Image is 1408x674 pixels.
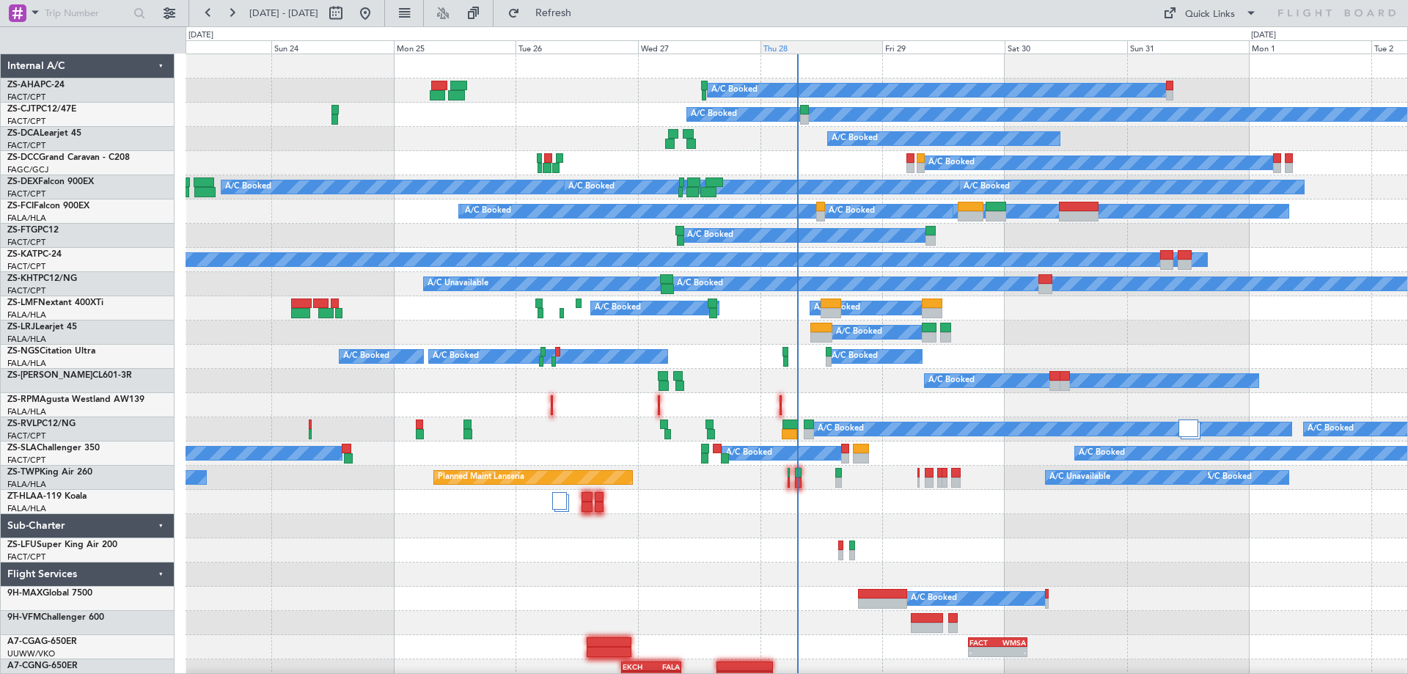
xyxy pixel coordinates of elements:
a: ZS-NGSCitation Ultra [7,347,95,356]
a: FACT/CPT [7,455,45,466]
span: Refresh [523,8,584,18]
div: A/C Booked [343,345,389,367]
a: ZS-SLAChallenger 350 [7,444,100,453]
div: A/C Booked [829,200,875,222]
div: A/C Unavailable [428,273,488,295]
a: ZS-FTGPC12 [7,226,59,235]
a: FACT/CPT [7,92,45,103]
div: Wed 27 [638,40,760,54]
div: Thu 28 [760,40,883,54]
a: ZS-[PERSON_NAME]CL601-3R [7,371,132,380]
div: FALA [651,662,680,671]
span: ZS-[PERSON_NAME] [7,371,92,380]
div: [DATE] [188,29,213,42]
a: ZS-KATPC-24 [7,250,62,259]
span: A7-CGN [7,662,42,670]
div: A/C Booked [225,176,271,198]
div: FACT [969,638,997,647]
a: FALA/HLA [7,358,46,369]
span: ZS-TWP [7,468,40,477]
span: ZS-LMF [7,298,38,307]
div: Quick Links [1185,7,1235,22]
div: EKCH [623,662,651,671]
a: ZS-DCCGrand Caravan - C208 [7,153,130,162]
div: A/C Booked [928,370,975,392]
div: A/C Unavailable [1049,466,1110,488]
div: Sun 31 [1127,40,1250,54]
a: FALA/HLA [7,309,46,320]
div: A/C Booked [433,345,479,367]
div: A/C Booked [677,273,723,295]
button: Quick Links [1156,1,1264,25]
a: 9H-VFMChallenger 600 [7,613,104,622]
div: A/C Booked [595,297,641,319]
div: A/C Booked [832,128,878,150]
div: Sun 24 [271,40,394,54]
span: 9H-MAX [7,589,43,598]
a: FACT/CPT [7,188,45,199]
input: Trip Number [45,2,129,24]
div: Tue 26 [516,40,638,54]
a: ZT-HLAA-119 Koala [7,492,87,501]
a: FALA/HLA [7,503,46,514]
a: ZS-RVLPC12/NG [7,420,76,428]
a: UUWW/VKO [7,648,55,659]
a: ZS-LMFNextant 400XTi [7,298,103,307]
span: ZS-RPM [7,395,40,404]
a: FACT/CPT [7,140,45,151]
a: ZS-AHAPC-24 [7,81,65,89]
a: 9H-MAXGlobal 7500 [7,589,92,598]
span: ZS-FCI [7,202,34,210]
a: ZS-FCIFalcon 900EX [7,202,89,210]
span: ZS-DEX [7,177,38,186]
div: WMSA [998,638,1026,647]
div: A/C Booked [832,345,878,367]
span: ZS-KHT [7,274,38,283]
a: ZS-DCALearjet 45 [7,129,81,138]
div: - [998,648,1026,656]
span: ZS-AHA [7,81,40,89]
a: ZS-LFUSuper King Air 200 [7,541,117,549]
a: FACT/CPT [7,237,45,248]
span: ZS-DCC [7,153,39,162]
span: ZS-LRJ [7,323,35,331]
a: ZS-CJTPC12/47E [7,105,76,114]
div: A/C Booked [928,152,975,174]
span: ZS-RVL [7,420,37,428]
a: FACT/CPT [7,552,45,563]
div: Sat 23 [149,40,271,54]
a: FALA/HLA [7,406,46,417]
span: ZS-LFU [7,541,37,549]
div: A/C Booked [911,587,957,609]
div: [DATE] [1251,29,1276,42]
div: A/C Booked [964,176,1010,198]
div: A/C Booked [568,176,615,198]
div: A/C Booked [465,200,511,222]
span: ZS-SLA [7,444,37,453]
a: ZS-RPMAgusta Westland AW139 [7,395,144,404]
a: FALA/HLA [7,213,46,224]
div: A/C Booked [711,79,758,101]
div: Sat 30 [1005,40,1127,54]
span: ZS-FTG [7,226,37,235]
div: A/C Booked [687,224,733,246]
a: ZS-LRJLearjet 45 [7,323,77,331]
a: FACT/CPT [7,261,45,272]
div: Mon 25 [394,40,516,54]
span: ZS-NGS [7,347,40,356]
a: FACT/CPT [7,431,45,442]
a: ZS-TWPKing Air 260 [7,468,92,477]
div: Planned Maint Lanseria [438,466,524,488]
a: ZS-DEXFalcon 900EX [7,177,94,186]
div: Fri 29 [882,40,1005,54]
div: A/C Booked [836,321,882,343]
span: A7-CGA [7,637,41,646]
div: A/C Booked [691,103,737,125]
span: ZT-HLA [7,492,37,501]
a: FALA/HLA [7,334,46,345]
a: ZS-KHTPC12/NG [7,274,77,283]
span: ZS-CJT [7,105,36,114]
a: FAGC/GCJ [7,164,48,175]
span: ZS-KAT [7,250,37,259]
a: FACT/CPT [7,285,45,296]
